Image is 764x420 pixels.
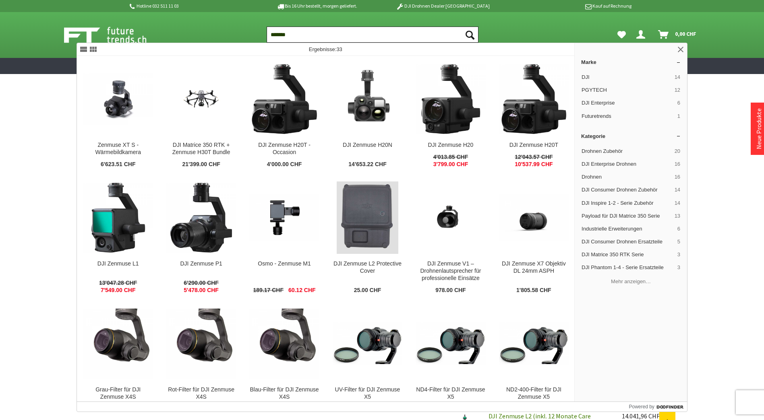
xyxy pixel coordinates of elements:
a: UV-Filter für DJI Zenmuse X5 UV-Filter für DJI Zenmuse X5 [326,301,409,419]
span: 33 [336,46,342,52]
span: 1'805.58 CHF [516,287,551,294]
span: 978.00 CHF [435,287,466,294]
span: 1 [677,113,680,120]
div: DJI Zenmuse L1 [83,260,153,268]
a: ND2-400-Filter für DJI Zenmuse X5 ND2-400-Filter für DJI Zenmuse X5 [493,301,575,419]
span: 6 [677,99,680,107]
img: DJI Zenmuse H20N [333,64,402,134]
span: 6'290.00 CHF [184,280,219,287]
span: 189.17 CHF [253,287,284,294]
img: DJI Zenmuse V1 – Drohnenlautsprecher für professionelle Einsätze [416,191,485,244]
a: DJI Zenmuse V1 – Drohnenlautsprecher für professionelle Einsätze DJI Zenmuse V1 – Drohnenlautspre... [409,175,492,301]
span: 3'799.00 CHF [433,161,468,168]
span: Drohnen [582,173,671,181]
span: DJI Consumer Drohnen Zubehör [582,186,671,194]
img: Shop Futuretrends - zur Startseite wechseln [64,25,164,45]
a: DJI Zenmuse H20N DJI Zenmuse H20N 14'653.22 CHF [326,56,409,175]
span: 21'399.00 CHF [182,161,220,168]
a: Grau-Filter für DJI Zenmuse X4S Grau-Filter für DJI Zenmuse X4S [77,301,159,419]
span: DJI Consumer Drohnen Ersatzteile [582,238,674,245]
img: Rot-Filter für DJI Zenmuse X4S [166,309,236,378]
img: DJI Zenmuse H20 [416,64,485,134]
span: 6 [677,225,680,233]
div: ND4-Filter für DJI Zenmuse X5 [416,386,485,401]
p: Hotline 032 511 11 03 [128,1,254,11]
img: Blau-Filter für DJI Zenmuse X4S [249,309,319,378]
a: DJI Zenmuse H20 DJI Zenmuse H20 4'013.85 CHF 3'799.00 CHF [409,56,492,175]
a: DJI Zenmuse H20T DJI Zenmuse H20T 12'043.57 CHF 10'537.99 CHF [493,56,575,175]
a: DJI Zenmuse L2 Protective Cover DJI Zenmuse L2 Protective Cover 25.00 CHF [326,175,409,301]
a: DJI Zenmuse X7 Objektiv DL 24mm ASPH DJI Zenmuse X7 Objektiv DL 24mm ASPH 1'805.58 CHF [493,175,575,301]
span: 16 [675,161,680,168]
span: 5 [677,238,680,245]
img: DJI Zenmuse H20T [499,64,569,134]
button: Suchen [462,27,478,43]
span: 4'000.00 CHF [267,161,302,168]
img: DJI Matrice 350 RTK + Zenmuse H30T Bundle [166,77,236,121]
img: DJI Zenmuse H20T - Occasion [249,64,319,134]
a: DJI Matrice 350 RTK + Zenmuse H30T Bundle DJI Matrice 350 RTK + Zenmuse H30T Bundle 21'399.00 CHF [160,56,242,175]
span: DJI Matrice 350 RTK Serie [582,251,674,258]
a: Rot-Filter für DJI Zenmuse X4S Rot-Filter für DJI Zenmuse X4S [160,301,242,419]
span: DJI Enterprise Drohnen [582,161,671,168]
span: 12 [675,86,680,94]
a: Neue Produkte [755,108,763,149]
a: DJI Zenmuse P1 DJI Zenmuse P1 6'290.00 CHF 5'478.00 CHF [160,175,242,301]
a: Powered by [629,402,687,412]
span: 10'537.99 CHF [515,161,553,168]
div: ND2-400-Filter für DJI Zenmuse X5 [499,386,569,401]
a: Zenmuse XT S - Wärmebildkamera Zenmuse XT S - Wärmebildkamera 6'623.51 CHF [77,56,159,175]
img: ND4-Filter für DJI Zenmuse X5 [416,322,485,365]
span: 14 [675,186,680,194]
div: DJI Zenmuse H20N [333,142,402,149]
p: Bis 16 Uhr bestellt, morgen geliefert. [254,1,380,11]
span: DJI Inspire 1-2 - Serie Zubehör [582,200,671,207]
a: Kategorie [575,130,687,142]
img: Grau-Filter für DJI Zenmuse X4S [83,309,153,378]
span: Drohnen Zubehör [582,148,671,155]
span: Industrielle Erweiterungen [582,225,674,233]
img: DJI Zenmuse L2 Protective Cover [337,181,398,254]
span: 13'047.28 CHF [99,280,137,287]
div: Grau-Filter für DJI Zenmuse X4S [83,386,153,401]
div: 14.041,96 CHF [622,412,659,420]
span: 3 [677,264,680,271]
span: Payload für DJI Matrice 350 Serie [582,212,671,220]
span: Futuretrends [582,113,674,120]
span: DJI Enterprise [582,99,674,107]
a: Warenkorb [655,27,700,43]
span: 16 [675,173,680,181]
span: 5'478.00 CHF [184,287,219,294]
span: DJI [582,74,671,81]
img: UV-Filter für DJI Zenmuse X5 [333,322,402,365]
p: Kauf auf Rechnung [506,1,631,11]
span: Ergebnisse: [309,46,342,52]
div: DJI Zenmuse X7 Objektiv DL 24mm ASPH [499,260,569,275]
div: DJI Zenmuse H20 [416,142,485,149]
div: Zenmuse XT S - Wärmebildkamera [83,142,153,156]
div: Osmo - Zenmuse M1 [249,260,319,268]
span: Powered by [629,403,654,410]
input: Produkt, Marke, Kategorie, EAN, Artikelnummer… [267,27,478,43]
img: DJI Zenmuse L1 [83,183,153,252]
div: DJI Matrice 350 RTK + Zenmuse H30T Bundle [166,142,236,156]
a: Dein Konto [633,27,652,43]
a: DJI Zenmuse H20T - Occasion DJI Zenmuse H20T - Occasion 4'000.00 CHF [243,56,325,175]
div: DJI Zenmuse V1 – Drohnenlautsprecher für professionelle Einsätze [416,260,485,282]
div: DJI Zenmuse P1 [166,260,236,268]
span: 20 [675,148,680,155]
span: 25.00 CHF [354,287,381,294]
div: DJI Zenmuse H20T [499,142,569,149]
span: 14 [675,74,680,81]
span: 4'013.85 CHF [433,154,468,161]
a: Meine Favoriten [613,27,630,43]
a: Blau-Filter für DJI Zenmuse X4S Blau-Filter für DJI Zenmuse X4S [243,301,325,419]
span: 13 [675,212,680,220]
span: 14 [675,200,680,207]
span: 12'043.57 CHF [515,154,553,161]
img: Zenmuse XT S - Wärmebildkamera [83,73,153,125]
span: PGYTECH [582,86,671,94]
span: 14'653.22 CHF [348,161,386,168]
a: ND4-Filter für DJI Zenmuse X5 ND4-Filter für DJI Zenmuse X5 [409,301,492,419]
